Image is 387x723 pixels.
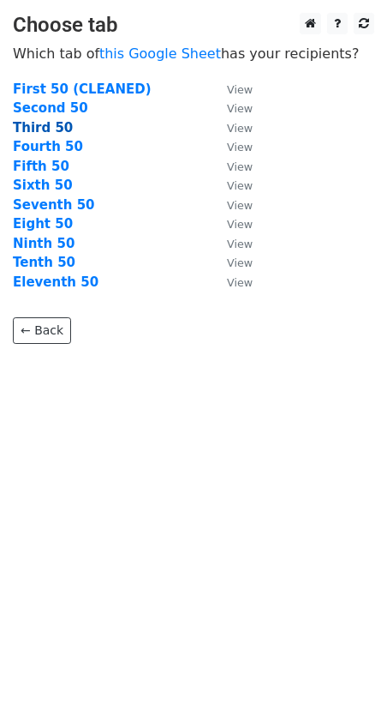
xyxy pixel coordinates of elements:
[13,45,374,63] p: Which tab of has your recipients?
[227,218,253,231] small: View
[13,274,98,290] a: Eleventh 50
[13,197,95,213] a: Seventh 50
[227,122,253,135] small: View
[227,102,253,115] small: View
[210,216,253,232] a: View
[210,197,253,213] a: View
[227,238,253,250] small: View
[13,81,152,97] a: First 50 (CLEANED)
[210,120,253,136] a: View
[13,178,73,193] a: Sixth 50
[227,199,253,212] small: View
[210,100,253,116] a: View
[13,13,374,38] h3: Choose tab
[227,83,253,96] small: View
[13,139,83,154] a: Fourth 50
[210,159,253,174] a: View
[210,81,253,97] a: View
[210,274,253,290] a: View
[13,317,71,344] a: ← Back
[210,255,253,270] a: View
[13,100,88,116] a: Second 50
[210,139,253,154] a: View
[227,276,253,289] small: View
[13,236,74,251] a: Ninth 50
[13,216,73,232] a: Eight 50
[227,141,253,154] small: View
[227,179,253,192] small: View
[13,159,69,174] a: Fifth 50
[99,45,221,62] a: this Google Sheet
[210,236,253,251] a: View
[301,641,387,723] iframe: Chat Widget
[210,178,253,193] a: View
[227,160,253,173] small: View
[13,120,73,136] a: Third 50
[227,256,253,269] small: View
[13,255,75,270] a: Tenth 50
